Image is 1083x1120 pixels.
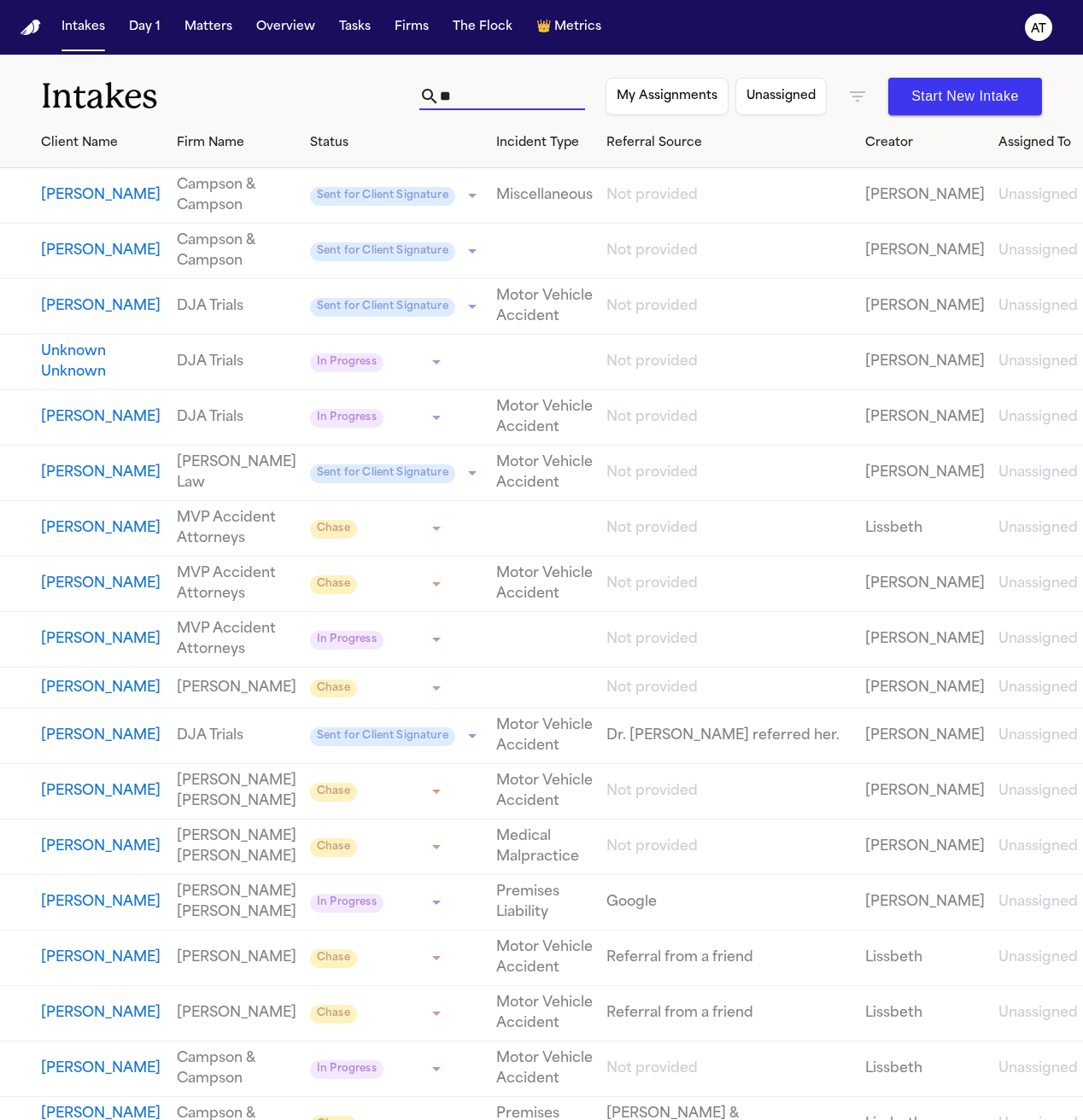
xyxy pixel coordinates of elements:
[41,892,163,913] button: View details for Miriam Jimenez
[310,946,447,970] div: Update intake status
[998,300,1078,313] span: Unassigned
[20,20,41,36] a: Home
[41,781,163,802] button: View details for Yolenny Luquez
[41,1059,163,1079] a: View details for Sharonda Smith
[310,298,455,317] span: Sent for Client Signature
[998,185,1078,206] a: View details for Crystal Moran
[310,724,483,748] div: Update intake status
[310,627,447,651] div: Update intake status
[310,516,447,540] div: Update intake status
[865,1059,985,1079] a: View details for Sharonda Smith
[606,948,852,968] a: View details for Michael Ward
[310,949,357,968] span: Chase
[998,522,1078,535] span: Unassigned
[865,629,985,650] a: View details for Dylan Bennett
[41,678,163,698] button: View details for Debra Pasco
[310,350,447,374] div: Update intake status
[606,1059,852,1079] a: View details for Sharonda Smith
[496,1048,593,1089] a: View details for Sharonda Smith
[55,12,112,43] button: Intakes
[606,241,852,261] a: View details for Marisol Mendez
[310,464,455,483] span: Sent for Client Signature
[496,563,593,604] a: View details for James Harvey Cooper
[606,300,698,313] span: Not provided
[310,409,383,428] span: In Progress
[310,242,455,261] span: Sent for Client Signature
[177,134,296,152] div: Firm Name
[122,12,167,43] button: Day 1
[41,629,163,650] button: View details for Dylan Bennett
[41,837,163,857] button: View details for Ariana Lotuleilei
[606,189,698,202] span: Not provided
[41,75,419,118] h1: Intakes
[998,785,1078,798] span: Unassigned
[865,892,985,913] a: View details for Miriam Jimenez
[606,574,852,594] a: View details for James Harvey Cooper
[310,1005,357,1024] span: Chase
[332,12,378,43] button: Tasks
[177,619,296,660] a: View details for Dylan Bennett
[998,355,1078,369] span: Unassigned
[41,574,163,594] button: View details for James Harvey Cooper
[606,407,852,428] a: View details for Anthony Gomez
[310,783,357,802] span: Chase
[998,633,1078,646] span: Unassigned
[310,134,483,152] div: Status
[310,461,483,485] div: Update intake status
[998,574,1078,594] a: View details for James Harvey Cooper
[310,1057,447,1081] div: Update intake status
[606,681,698,695] span: Not provided
[310,239,483,263] div: Update intake status
[735,78,827,115] button: Unassigned
[606,577,698,591] span: Not provided
[310,187,455,206] span: Sent for Client Signature
[865,726,985,746] a: View details for Cyntha Parsons
[998,681,1078,695] span: Unassigned
[865,781,985,802] a: View details for Yolenny Luquez
[998,895,1078,909] span: Unassigned
[41,241,163,261] a: View details for Marisol Mendez
[606,134,852,152] div: Referral Source
[606,463,852,483] a: View details for Deirdre Smith
[177,726,296,746] a: View details for Cyntha Parsons
[865,837,985,857] a: View details for Ariana Lotuleilei
[496,937,593,978] a: View details for Michael Ward
[865,518,985,539] a: View details for Todd Cronan
[310,890,447,914] div: Update intake status
[606,837,852,857] a: View details for Ariana Lotuleilei
[41,1003,163,1024] button: View details for Shane Davison
[998,781,1078,802] a: View details for Yolenny Luquez
[178,12,239,43] a: Matters
[865,407,985,428] a: View details for Anthony Gomez
[606,840,698,854] span: Not provided
[177,407,296,428] a: View details for Anthony Gomez
[496,185,593,206] a: View details for Crystal Moran
[998,189,1078,202] span: Unassigned
[998,1006,1078,1020] span: Unassigned
[865,574,985,594] a: View details for James Harvey Cooper
[998,296,1078,317] a: View details for Riley Hannam
[41,296,163,317] button: View details for Riley Hannam
[41,185,163,206] button: View details for Crystal Moran
[998,1059,1078,1079] a: View details for Sharonda Smith
[496,452,593,493] a: View details for Deirdre Smith
[310,894,383,913] span: In Progress
[998,840,1078,854] span: Unassigned
[865,296,985,317] a: View details for Riley Hannam
[41,518,163,539] button: View details for Todd Cronan
[606,78,729,115] button: My Assignments
[177,1003,296,1024] a: View details for Shane Davison
[41,407,163,428] a: View details for Anthony Gomez
[998,407,1078,428] a: View details for Anthony Gomez
[998,726,1078,746] a: View details for Cyntha Parsons
[388,12,436,43] button: Firms
[496,826,593,867] a: View details for Ariana Lotuleilei
[606,1003,852,1024] a: View details for Shane Davison
[606,185,852,206] a: View details for Crystal Moran
[998,951,1078,965] span: Unassigned
[177,352,296,372] a: View details for Unknown Unknown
